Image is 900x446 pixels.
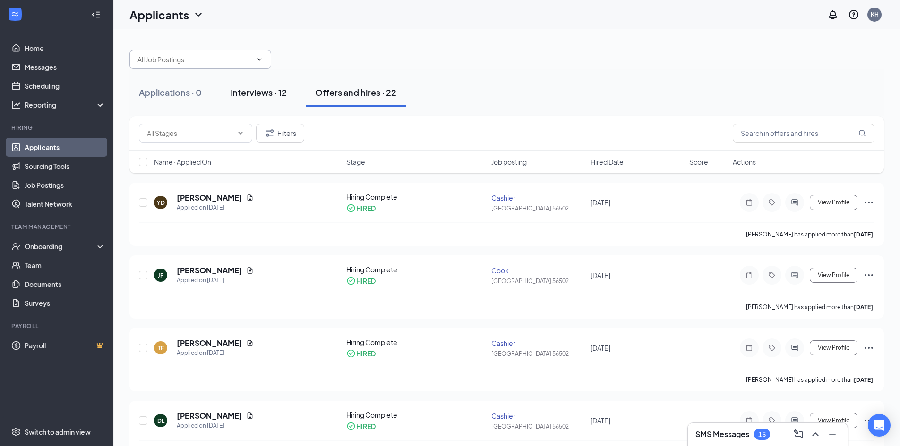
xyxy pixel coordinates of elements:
[256,56,263,63] svg: ChevronDown
[25,76,105,95] a: Scheduling
[356,421,376,431] div: HIRED
[591,344,610,352] span: [DATE]
[491,350,584,358] div: [GEOGRAPHIC_DATA] 56502
[193,9,204,20] svg: ChevronDown
[871,10,879,18] div: KH
[346,203,356,213] svg: CheckmarkCircle
[766,199,778,206] svg: Tag
[237,129,244,137] svg: ChevronDown
[177,203,254,212] div: Applied on [DATE]
[346,337,486,347] div: Hiring Complete
[827,429,838,440] svg: Minimize
[25,157,105,176] a: Sourcing Tools
[11,242,21,251] svg: UserCheck
[758,430,766,438] div: 15
[791,427,806,442] button: ComposeMessage
[854,231,873,238] b: [DATE]
[810,413,857,428] button: View Profile
[818,417,849,424] span: View Profile
[491,266,584,275] div: Cook
[25,138,105,157] a: Applicants
[695,429,749,439] h3: SMS Messages
[744,199,755,206] svg: Note
[746,303,874,311] p: [PERSON_NAME] has applied more than .
[25,294,105,312] a: Surveys
[91,10,101,19] svg: Collapse
[818,272,849,278] span: View Profile
[346,276,356,286] svg: CheckmarkCircle
[491,204,584,212] div: [GEOGRAPHIC_DATA] 56502
[246,194,254,202] svg: Document
[25,242,97,251] div: Onboarding
[129,7,189,23] h1: Applicants
[139,86,202,98] div: Applications · 0
[591,198,610,207] span: [DATE]
[356,203,376,213] div: HIRED
[346,410,486,420] div: Hiring Complete
[11,427,21,437] svg: Settings
[789,271,800,279] svg: ActiveChat
[863,269,874,281] svg: Ellipses
[491,338,584,348] div: Cashier
[491,193,584,202] div: Cashier
[793,429,804,440] svg: ComposeMessage
[491,411,584,421] div: Cashier
[746,376,874,384] p: [PERSON_NAME] has applied more than .
[591,271,610,279] span: [DATE]
[25,275,105,294] a: Documents
[10,9,20,19] svg: WorkstreamLogo
[25,256,105,275] a: Team
[256,124,304,143] button: Filter Filters
[158,344,164,352] div: TF
[766,344,778,352] svg: Tag
[789,199,800,206] svg: ActiveChat
[177,265,242,276] h5: [PERSON_NAME]
[858,129,866,137] svg: MagnifyingGlass
[818,199,849,206] span: View Profile
[25,39,105,58] a: Home
[818,345,849,351] span: View Profile
[158,271,163,279] div: JF
[177,338,242,348] h5: [PERSON_NAME]
[157,417,164,425] div: DL
[810,340,857,355] button: View Profile
[177,421,254,430] div: Applied on [DATE]
[25,336,105,355] a: PayrollCrown
[315,86,396,98] div: Offers and hires · 22
[246,412,254,420] svg: Document
[346,421,356,431] svg: CheckmarkCircle
[154,157,211,167] span: Name · Applied On
[854,303,873,311] b: [DATE]
[766,417,778,424] svg: Tag
[863,197,874,208] svg: Ellipses
[11,322,103,330] div: Payroll
[746,230,874,238] p: [PERSON_NAME] has applied more than .
[246,267,254,274] svg: Document
[733,157,756,167] span: Actions
[230,86,287,98] div: Interviews · 12
[491,277,584,285] div: [GEOGRAPHIC_DATA] 56502
[591,416,610,425] span: [DATE]
[827,9,839,20] svg: Notifications
[825,427,840,442] button: Minimize
[11,100,21,109] svg: Analysis
[789,417,800,424] svg: ActiveChat
[491,157,527,167] span: Job posting
[356,349,376,358] div: HIRED
[177,193,242,203] h5: [PERSON_NAME]
[744,271,755,279] svg: Note
[766,271,778,279] svg: Tag
[591,157,624,167] span: Hired Date
[868,414,891,437] div: Open Intercom Messenger
[491,422,584,430] div: [GEOGRAPHIC_DATA] 56502
[25,176,105,194] a: Job Postings
[810,429,821,440] svg: ChevronUp
[25,194,105,213] a: Talent Network
[25,427,91,437] div: Switch to admin view
[157,199,165,207] div: YD
[346,265,486,274] div: Hiring Complete
[863,415,874,426] svg: Ellipses
[356,276,376,286] div: HIRED
[346,192,486,202] div: Hiring Complete
[264,127,275,139] svg: Filter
